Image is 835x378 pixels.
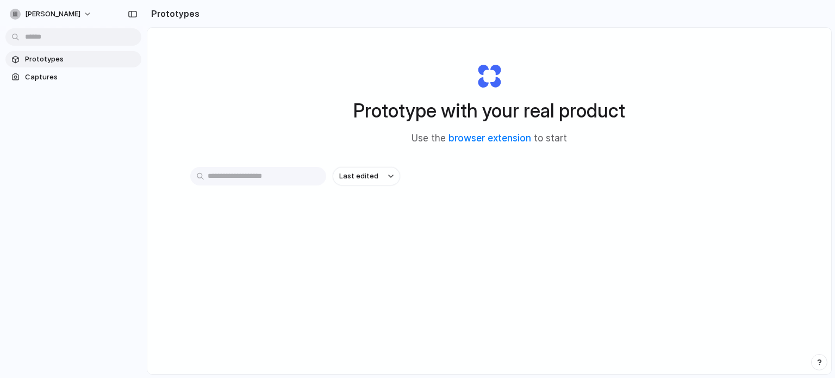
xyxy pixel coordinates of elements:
button: [PERSON_NAME] [5,5,97,23]
span: Use the to start [412,132,567,146]
a: browser extension [448,133,531,144]
span: Prototypes [25,54,137,65]
button: Last edited [333,167,400,185]
a: Captures [5,69,141,85]
span: Last edited [339,171,378,182]
a: Prototypes [5,51,141,67]
h1: Prototype with your real product [353,96,625,125]
span: Captures [25,72,137,83]
span: [PERSON_NAME] [25,9,80,20]
h2: Prototypes [147,7,200,20]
